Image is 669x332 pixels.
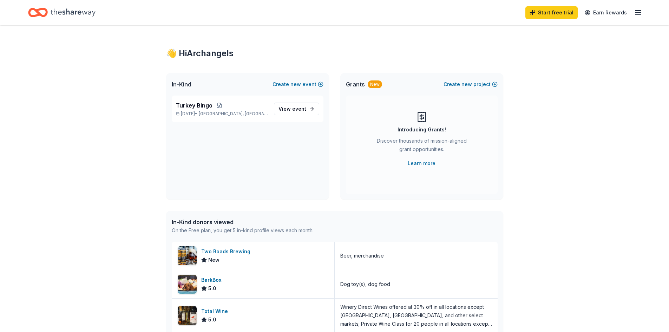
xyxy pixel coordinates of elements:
img: Image for Two Roads Brewing [178,246,197,265]
div: 👋 Hi Archangels [166,48,503,59]
div: Total Wine [201,307,231,315]
a: View event [274,103,319,115]
button: Createnewproject [444,80,498,89]
div: BarkBox [201,276,224,284]
span: In-Kind [172,80,191,89]
div: Discover thousands of mission-aligned grant opportunities. [374,137,470,156]
span: Grants [346,80,365,89]
div: In-Kind donors viewed [172,218,314,226]
span: new [461,80,472,89]
span: View [278,105,306,113]
img: Image for BarkBox [178,275,197,294]
span: new [290,80,301,89]
div: New [368,80,382,88]
img: Image for Total Wine [178,306,197,325]
a: Start free trial [525,6,578,19]
a: Home [28,4,96,21]
button: Createnewevent [273,80,323,89]
span: Turkey Bingo [176,101,212,110]
span: New [208,256,219,264]
div: On the Free plan, you get 5 in-kind profile views each month. [172,226,314,235]
p: [DATE] • [176,111,268,117]
div: Beer, merchandise [340,252,384,260]
div: Winery Direct Wines offered at 30% off in all locations except [GEOGRAPHIC_DATA], [GEOGRAPHIC_DAT... [340,303,492,328]
a: Learn more [408,159,435,168]
div: Dog toy(s), dog food [340,280,390,288]
div: Introducing Grants! [398,125,446,134]
span: 5.0 [208,315,216,324]
span: 5.0 [208,284,216,293]
a: Earn Rewards [581,6,631,19]
span: [GEOGRAPHIC_DATA], [GEOGRAPHIC_DATA] [199,111,268,117]
div: Two Roads Brewing [201,247,253,256]
span: event [292,106,306,112]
